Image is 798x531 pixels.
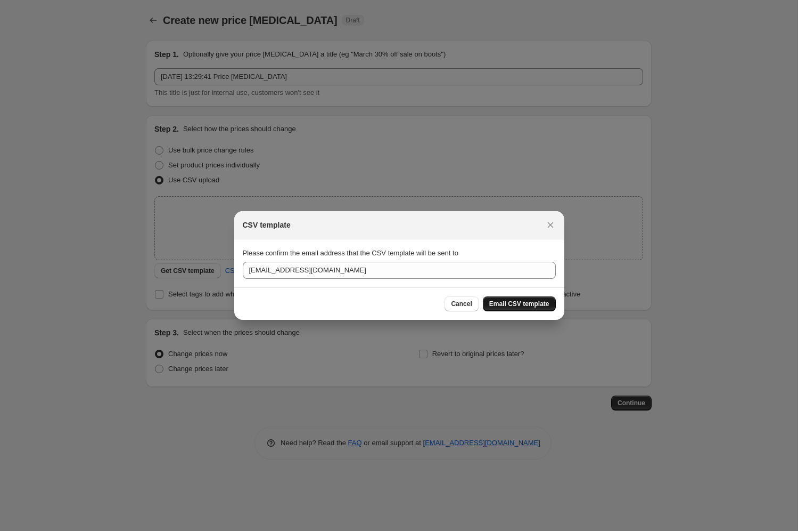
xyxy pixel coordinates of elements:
[489,300,549,308] span: Email CSV template
[243,249,458,257] span: Please confirm the email address that the CSV template will be sent to
[451,300,472,308] span: Cancel
[243,220,291,230] h2: CSV template
[445,296,478,311] button: Cancel
[543,218,558,232] button: Close
[483,296,556,311] button: Email CSV template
